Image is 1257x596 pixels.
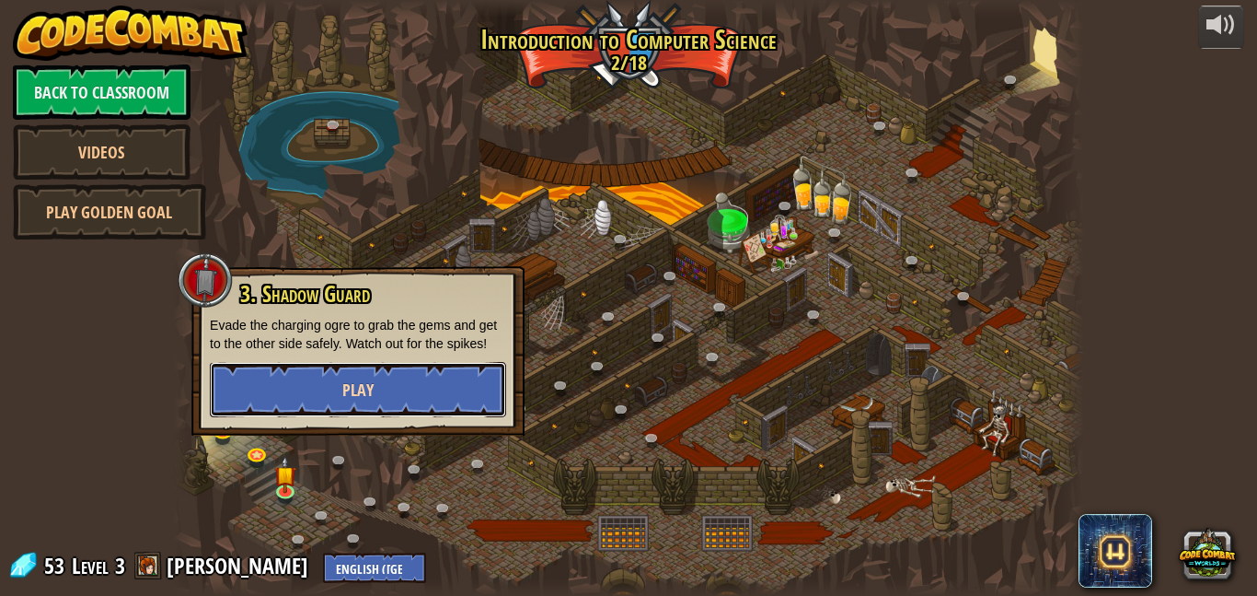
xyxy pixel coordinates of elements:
span: Level [72,551,109,581]
span: Play [342,379,374,402]
p: Evade the charging ogre to grab the gems and get to the other side safely. Watch out for the spikes! [210,316,506,353]
a: Play Golden Goal [13,184,206,240]
button: Play [210,362,506,417]
a: Back to Classroom [13,64,190,120]
img: level-banner-started.png [274,455,295,492]
a: [PERSON_NAME] [167,551,314,580]
button: Adjust volume [1198,6,1244,49]
span: 3 [115,551,125,580]
a: Videos [13,124,190,180]
span: 3. Shadow Guard [240,278,370,310]
img: CodeCombat - Learn how to code by playing a game [13,6,248,61]
span: 53 [44,551,70,580]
